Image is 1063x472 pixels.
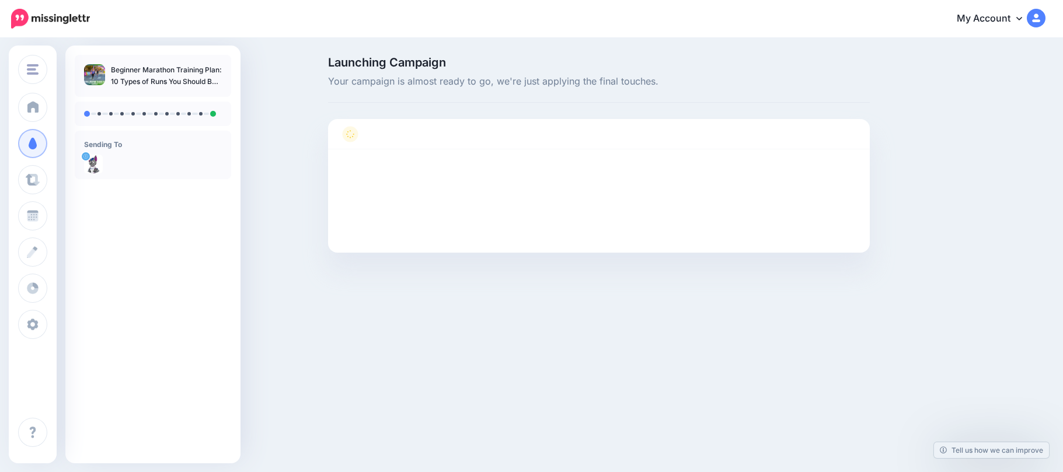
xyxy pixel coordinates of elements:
img: a300df3598fdc73160c7c2893c26628d_thumb.jpg [84,64,105,85]
a: Tell us how we can improve [934,442,1049,458]
img: menu.png [27,64,39,75]
h4: Sending To [84,140,222,149]
p: Beginner Marathon Training Plan: 10 Types of Runs You Should Be Doing [111,64,222,88]
span: Launching Campaign [328,57,870,68]
img: EyvccXKq-48374.jpg [84,155,103,173]
a: My Account [945,5,1045,33]
img: Missinglettr [11,9,90,29]
span: Your campaign is almost ready to go, we're just applying the final touches. [328,74,870,89]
